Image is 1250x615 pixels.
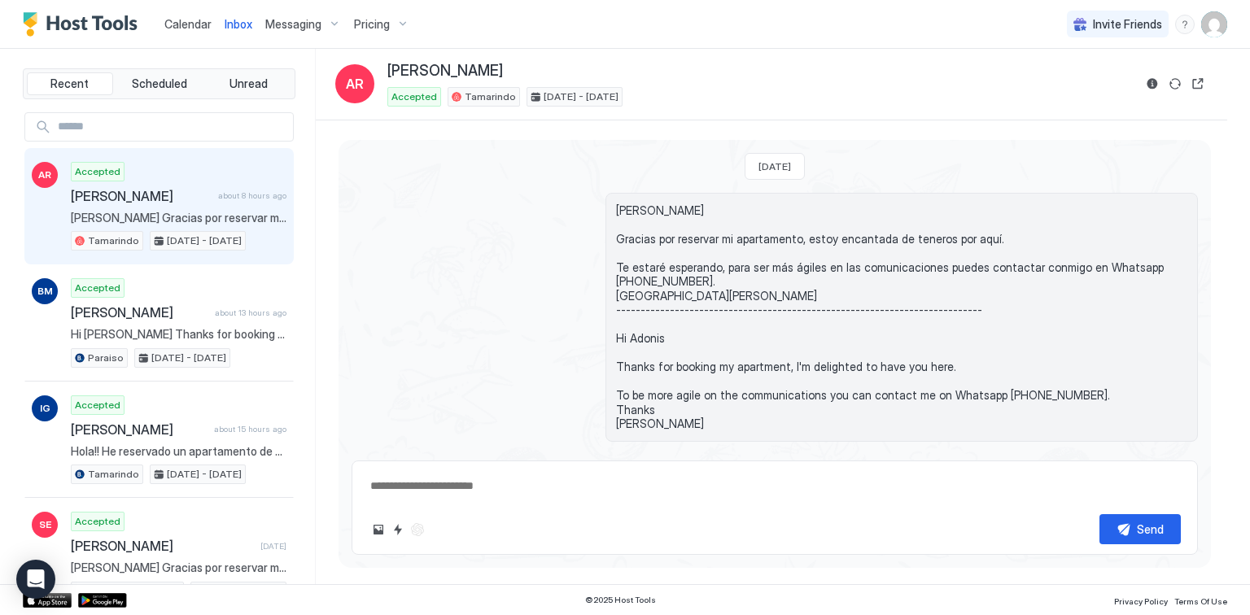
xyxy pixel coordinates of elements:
[1165,74,1185,94] button: Sync reservation
[164,15,212,33] a: Calendar
[132,76,187,91] span: Scheduled
[39,517,51,532] span: SE
[71,444,286,459] span: Hola!! He reservado un apartamento de 2 habitaciones. Puedes enviarme la ubicación ? Para realiza...
[260,541,286,552] span: [DATE]
[71,304,208,321] span: [PERSON_NAME]
[75,398,120,412] span: Accepted
[1174,596,1227,606] span: Terms Of Use
[78,593,127,608] a: Google Play Store
[23,12,145,37] a: Host Tools Logo
[758,160,791,172] span: [DATE]
[16,560,55,599] div: Open Intercom Messenger
[164,17,212,31] span: Calendar
[1175,15,1195,34] div: menu
[218,190,286,201] span: about 8 hours ago
[167,467,242,482] span: [DATE] - [DATE]
[1114,591,1168,608] a: Privacy Policy
[225,17,252,31] span: Inbox
[1099,514,1181,544] button: Send
[37,284,53,299] span: BM
[1093,17,1162,32] span: Invite Friends
[151,351,226,365] span: [DATE] - [DATE]
[215,307,286,318] span: about 13 hours ago
[71,188,212,204] span: [PERSON_NAME]
[40,401,50,416] span: IG
[1114,596,1168,606] span: Privacy Policy
[205,72,291,95] button: Unread
[88,233,139,248] span: Tamarindo
[388,520,408,539] button: Quick reply
[616,203,1187,431] span: [PERSON_NAME] Gracias por reservar mi apartamento, estoy encantada de teneros por aquí. Te estaré...
[1137,521,1164,538] div: Send
[51,113,293,141] input: Input Field
[1201,11,1227,37] div: User profile
[585,595,656,605] span: © 2025 Host Tools
[23,68,295,99] div: tab-group
[214,424,286,434] span: about 15 hours ago
[71,538,254,554] span: [PERSON_NAME]
[38,168,51,182] span: AR
[116,72,203,95] button: Scheduled
[225,15,252,33] a: Inbox
[387,62,503,81] span: [PERSON_NAME]
[544,89,618,104] span: [DATE] - [DATE]
[1188,74,1208,94] button: Open reservation
[75,164,120,179] span: Accepted
[465,89,516,104] span: Tamarindo
[346,74,364,94] span: AR
[229,76,268,91] span: Unread
[27,72,113,95] button: Recent
[71,560,286,575] span: [PERSON_NAME] Gracias por reservar mi apartamento, estoy encantada de teneros por aquí. Te estaré...
[23,593,72,608] a: App Store
[71,327,286,342] span: Hi [PERSON_NAME] Thanks for booking my apartment, I'm delighted to have you here. To be more agil...
[71,421,208,438] span: [PERSON_NAME]
[1143,74,1162,94] button: Reservation information
[167,233,242,248] span: [DATE] - [DATE]
[50,76,89,91] span: Recent
[1174,591,1227,608] a: Terms Of Use
[369,520,388,539] button: Upload image
[75,514,120,529] span: Accepted
[265,17,321,32] span: Messaging
[354,17,390,32] span: Pricing
[71,211,286,225] span: [PERSON_NAME] Gracias por reservar mi apartamento, estoy encantada de teneros por aquí. Te estaré...
[88,467,139,482] span: Tamarindo
[88,351,124,365] span: Paraiso
[75,281,120,295] span: Accepted
[391,89,437,104] span: Accepted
